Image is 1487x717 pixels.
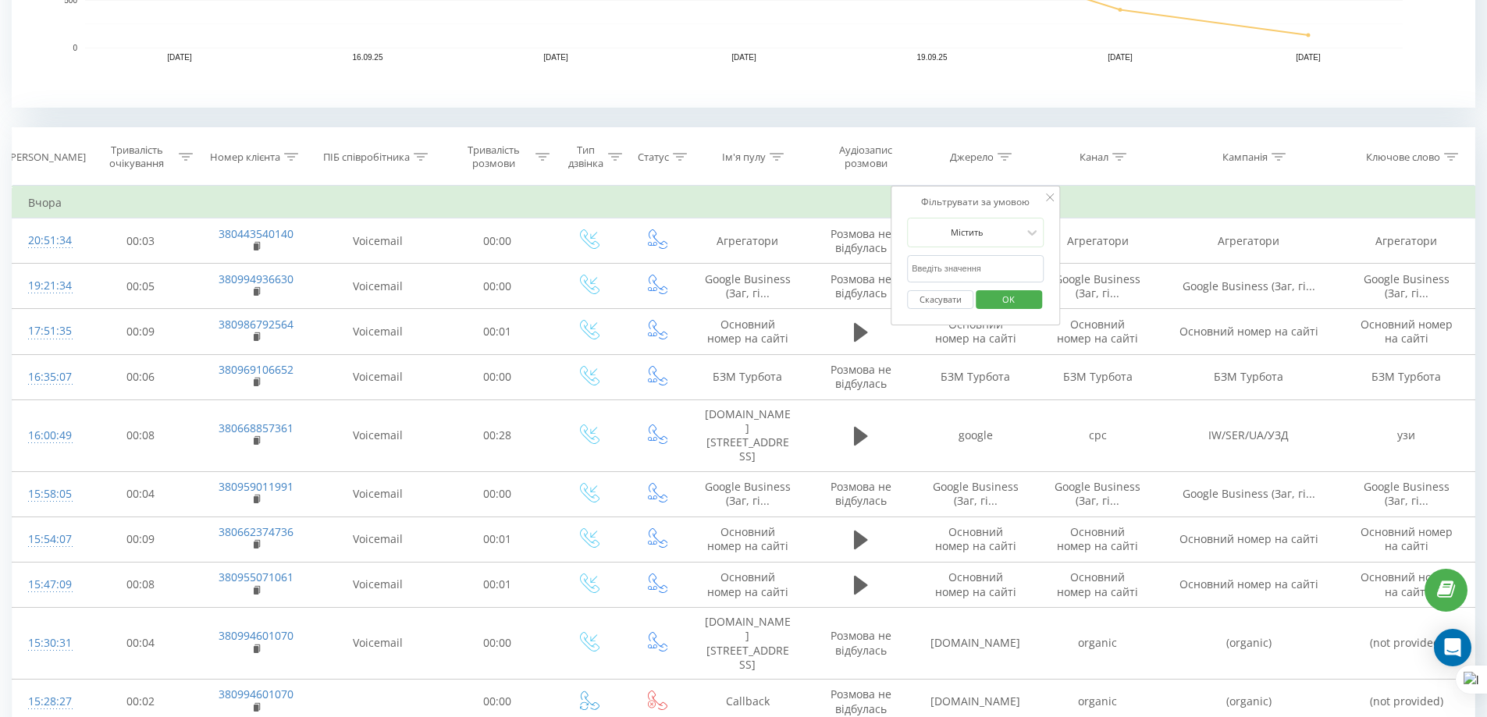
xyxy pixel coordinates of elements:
[831,272,891,300] span: Розмова не відбулась
[1339,399,1475,471] td: узи
[638,151,669,164] div: Статус
[705,479,791,508] span: Google Business (Заг, гі...
[1080,151,1108,164] div: Канал
[84,218,197,264] td: 00:03
[689,354,806,399] td: БЗМ Турбота
[7,151,86,164] div: [PERSON_NAME]
[315,471,441,516] td: Voicemail
[84,309,197,354] td: 00:09
[73,44,77,52] text: 0
[567,144,604,170] div: Тип дзвінка
[1339,218,1475,264] td: Агрегатори
[12,187,1475,218] td: Вчора
[28,362,69,392] div: 16:35:07
[1037,399,1158,471] td: cpc
[1158,516,1339,562] td: Основний номер на сайті
[84,399,197,471] td: 00:08
[219,479,293,494] a: 380959011991
[915,516,1037,562] td: Основний номер на сайті
[915,354,1037,399] td: БЗМ Турбота
[1037,562,1158,607] td: Основний номер на сайті
[915,309,1037,354] td: Основний номер на сайті
[219,362,293,377] a: 380969106652
[689,309,806,354] td: Основний номер на сайті
[441,608,554,680] td: 00:00
[441,309,554,354] td: 00:01
[28,570,69,600] div: 15:47:09
[1158,354,1339,399] td: БЗМ Турбота
[28,271,69,301] div: 19:21:34
[831,226,891,255] span: Розмова не відбулась
[1037,608,1158,680] td: organic
[219,687,293,701] a: 380994601070
[219,628,293,643] a: 380994601070
[915,608,1037,680] td: [DOMAIN_NAME]
[315,608,441,680] td: Voicemail
[315,264,441,309] td: Voicemail
[831,628,891,657] span: Розмова не відбулась
[167,53,192,62] text: [DATE]
[1339,562,1475,607] td: Основний номер на сайті
[441,516,554,562] td: 00:01
[1339,354,1475,399] td: БЗМ Турбота
[917,53,948,62] text: 19.09.25
[441,218,554,264] td: 00:00
[315,399,441,471] td: Voicemail
[219,421,293,435] a: 380668857361
[219,524,293,539] a: 380662374736
[689,218,806,264] td: Агрегатори
[915,399,1037,471] td: google
[1158,608,1339,680] td: (organic)
[831,479,891,508] span: Розмова не відбулась
[28,316,69,346] div: 17:51:35
[689,562,806,607] td: Основний номер на сайті
[1055,479,1140,508] span: Google Business (Заг, гі...
[28,524,69,555] div: 15:54:07
[987,287,1030,311] span: OK
[315,309,441,354] td: Voicemail
[976,290,1042,310] button: OK
[1339,309,1475,354] td: Основний номер на сайті
[1339,516,1475,562] td: Основний номер на сайті
[219,317,293,332] a: 380986792564
[705,272,791,300] span: Google Business (Заг, гі...
[84,471,197,516] td: 00:04
[1158,309,1339,354] td: Основний номер на сайті
[84,354,197,399] td: 00:06
[907,194,1044,210] div: Фільтрувати за умовою
[1222,151,1268,164] div: Кампанія
[1037,218,1158,264] td: Агрегатори
[831,687,891,715] span: Розмова не відбулась
[915,562,1037,607] td: Основний номер на сайті
[1296,53,1321,62] text: [DATE]
[441,562,554,607] td: 00:01
[28,628,69,658] div: 15:30:31
[84,562,197,607] td: 00:08
[315,516,441,562] td: Voicemail
[28,421,69,451] div: 16:00:49
[1366,151,1440,164] div: Ключове слово
[1364,479,1450,508] span: Google Business (Заг, гі...
[28,225,69,256] div: 20:51:34
[950,151,994,164] div: Джерело
[219,226,293,241] a: 380443540140
[441,264,554,309] td: 00:00
[315,562,441,607] td: Voicemail
[1364,272,1450,300] span: Google Business (Заг, гі...
[1183,279,1315,293] span: Google Business (Заг, гі...
[1158,218,1339,264] td: Агрегатори
[820,144,911,170] div: Аудіозапис розмови
[1108,53,1133,62] text: [DATE]
[84,608,197,680] td: 00:04
[219,570,293,584] a: 380955071061
[907,290,973,310] button: Скасувати
[1037,309,1158,354] td: Основний номер на сайті
[441,399,554,471] td: 00:28
[1037,354,1158,399] td: БЗМ Турбота
[28,687,69,717] div: 15:28:27
[1055,272,1140,300] span: Google Business (Заг, гі...
[219,272,293,286] a: 380994936630
[84,264,197,309] td: 00:05
[323,151,410,164] div: ПІБ співробітника
[689,516,806,562] td: Основний номер на сайті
